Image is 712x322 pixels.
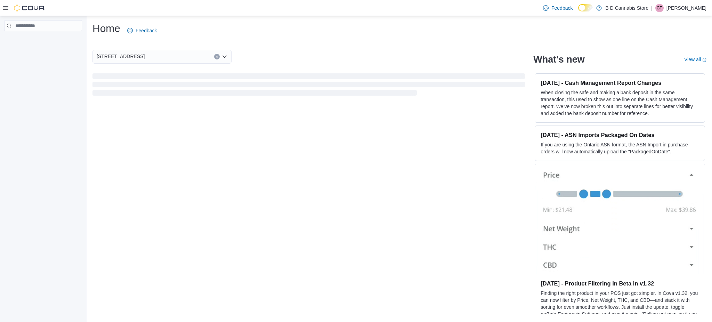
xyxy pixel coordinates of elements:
[666,4,706,12] p: [PERSON_NAME]
[540,1,575,15] a: Feedback
[222,54,227,59] button: Open list of options
[657,4,662,12] span: CT
[14,5,45,11] img: Cova
[136,27,157,34] span: Feedback
[651,4,653,12] p: |
[533,54,584,65] h2: What's new
[92,75,525,97] span: Loading
[605,4,648,12] p: B D Cannabis Store
[541,141,699,155] p: If you are using the Ontario ASN format, the ASN Import in purchase orders will now automatically...
[578,4,593,11] input: Dark Mode
[541,280,699,287] h3: [DATE] - Product Filtering in Beta in v1.32
[541,131,699,138] h3: [DATE] - ASN Imports Packaged On Dates
[684,57,706,62] a: View allExternal link
[551,5,573,11] span: Feedback
[546,311,577,317] em: Beta Features
[655,4,664,12] div: Cody Tomlinson
[578,11,578,12] span: Dark Mode
[97,52,145,61] span: [STREET_ADDRESS]
[541,89,699,117] p: When closing the safe and making a bank deposit in the same transaction, this used to show as one...
[702,58,706,62] svg: External link
[214,54,220,59] button: Clear input
[124,24,160,38] a: Feedback
[92,22,120,35] h1: Home
[4,33,82,49] nav: Complex example
[541,79,699,86] h3: [DATE] - Cash Management Report Changes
